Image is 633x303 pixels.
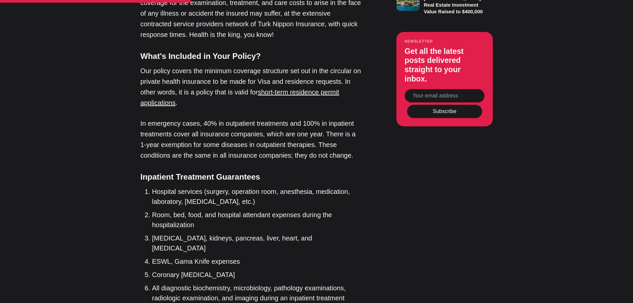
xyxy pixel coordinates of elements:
[152,283,363,303] li: All diagnostic biochemistry, microbiology, pathology examinations, radiologic examination, and im...
[152,187,363,207] li: Hospital services (surgery, operation room, anesthesia, medication, laboratory, [MEDICAL_DATA], e...
[141,88,339,106] a: short-term residence permit applications
[152,256,363,266] li: ESWL, Gama Knife expenses
[405,47,484,83] h3: Get all the latest posts delivered straight to your inbox.
[407,105,482,118] button: Subscribe
[405,89,484,102] input: Your email address
[141,66,363,108] p: Our policy covers the minimum coverage structure set out in the circular on private health insura...
[152,233,363,253] li: [MEDICAL_DATA], kidneys, pancreas, liver, heart, and [MEDICAL_DATA]
[141,118,363,161] p: In emergency cases, 40% in outpatient treatments and 100% in inpatient treatments cover all insur...
[152,270,363,280] li: Coronary [MEDICAL_DATA]
[152,210,363,230] li: Room, bed, food, and hospital attendant expenses during the hospitalization
[141,50,363,62] h4: What's Included in Your Policy?
[405,39,484,43] small: Newsletter
[141,171,363,183] h4: Inpatient Treatment Guarantees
